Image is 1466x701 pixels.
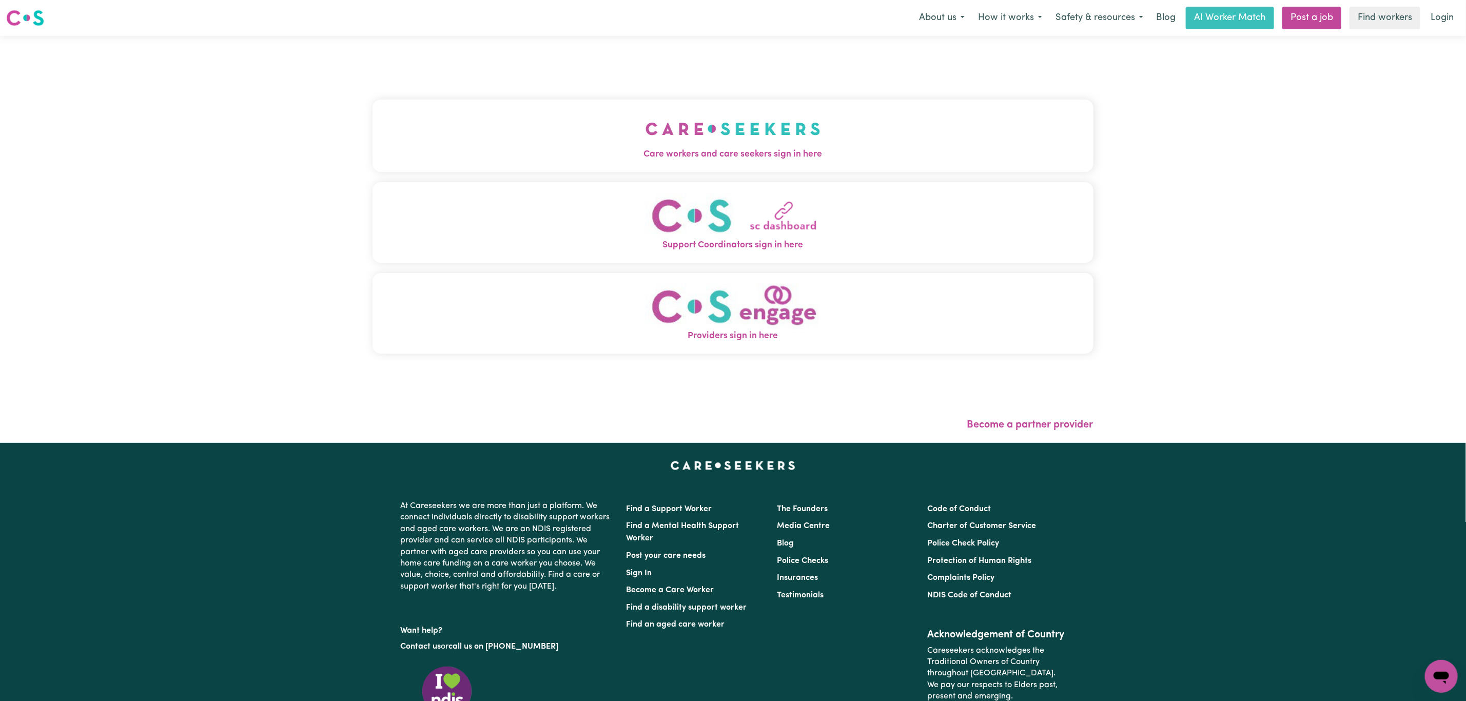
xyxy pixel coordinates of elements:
[1282,7,1341,29] a: Post a job
[777,574,818,582] a: Insurances
[912,7,971,29] button: About us
[627,569,652,577] a: Sign In
[373,239,1093,252] span: Support Coordinators sign in here
[927,505,991,513] a: Code of Conduct
[967,420,1093,430] a: Become a partner provider
[373,100,1093,171] button: Care workers and care seekers sign in here
[927,629,1065,641] h2: Acknowledgement of Country
[401,621,614,636] p: Want help?
[777,557,828,565] a: Police Checks
[627,522,739,542] a: Find a Mental Health Support Worker
[777,522,830,530] a: Media Centre
[1350,7,1420,29] a: Find workers
[627,620,725,629] a: Find an aged care worker
[927,591,1011,599] a: NDIS Code of Conduct
[1424,7,1460,29] a: Login
[1186,7,1274,29] a: AI Worker Match
[449,642,559,651] a: call us on [PHONE_NUMBER]
[627,586,714,594] a: Become a Care Worker
[6,9,44,27] img: Careseekers logo
[373,182,1093,263] button: Support Coordinators sign in here
[1425,660,1458,693] iframe: Button to launch messaging window, conversation in progress
[971,7,1049,29] button: How it works
[6,6,44,30] a: Careseekers logo
[373,329,1093,343] span: Providers sign in here
[401,496,614,596] p: At Careseekers we are more than just a platform. We connect individuals directly to disability su...
[627,552,706,560] a: Post your care needs
[1049,7,1150,29] button: Safety & resources
[927,557,1031,565] a: Protection of Human Rights
[671,461,795,470] a: Careseekers home page
[1150,7,1182,29] a: Blog
[777,505,828,513] a: The Founders
[373,273,1093,354] button: Providers sign in here
[777,539,794,548] a: Blog
[927,522,1036,530] a: Charter of Customer Service
[927,539,999,548] a: Police Check Policy
[627,505,712,513] a: Find a Support Worker
[627,603,747,612] a: Find a disability support worker
[401,637,614,656] p: or
[373,148,1093,161] span: Care workers and care seekers sign in here
[777,591,824,599] a: Testimonials
[927,574,994,582] a: Complaints Policy
[401,642,441,651] a: Contact us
